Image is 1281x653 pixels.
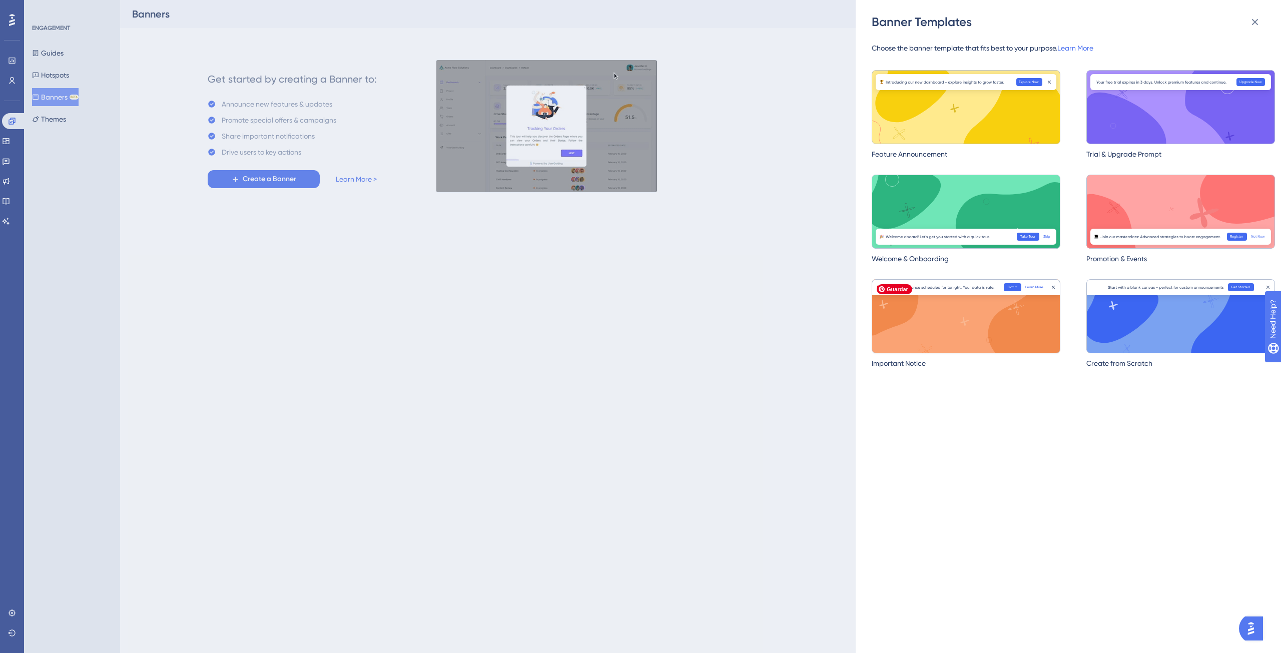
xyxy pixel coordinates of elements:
[1086,148,1275,160] div: Trial & Upgrade Prompt
[872,175,1060,249] img: Welcome & Onboarding
[872,70,1060,144] img: Feature Announcement
[872,357,1060,369] div: Important Notice
[872,279,1060,353] img: Important Notice
[1239,613,1269,643] iframe: UserGuiding AI Assistant Launcher
[877,284,912,294] span: Guardar
[1086,70,1275,144] img: Trial & Upgrade Prompt
[872,14,1267,30] div: Banner Templates
[1086,279,1275,353] img: Create from Scratch
[1057,44,1093,52] a: Learn More
[1086,357,1275,369] div: Create from Scratch
[1086,175,1275,249] img: Promotion & Events
[1086,253,1275,265] div: Promotion & Events
[872,253,1060,265] div: Welcome & Onboarding
[872,148,1060,160] div: Feature Announcement
[24,3,63,15] span: Need Help?
[872,42,1275,54] span: Choose the banner template that fits best to your purpose.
